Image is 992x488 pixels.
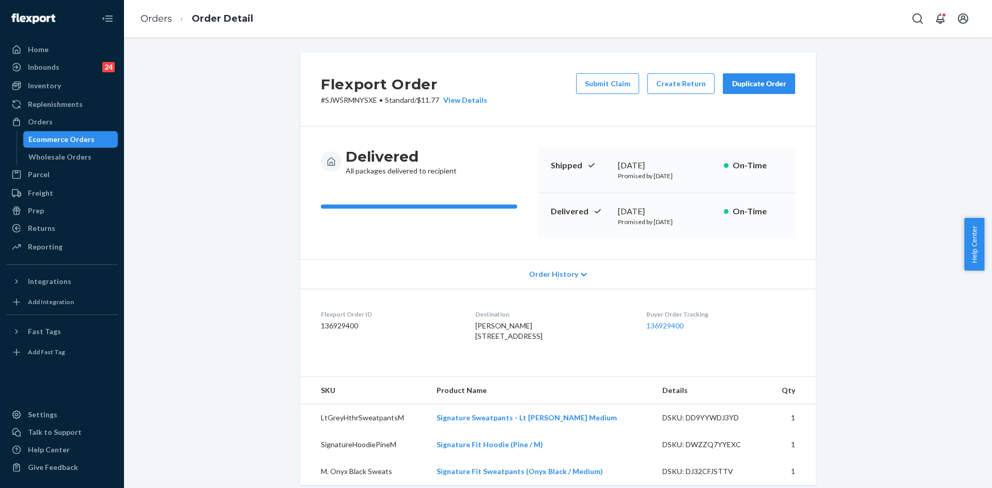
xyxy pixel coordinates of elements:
[6,59,118,75] a: Inbounds24
[346,147,457,166] h3: Delivered
[6,114,118,130] a: Orders
[28,206,44,216] div: Prep
[618,206,716,217] div: [DATE]
[28,99,83,109] div: Replenishments
[6,442,118,458] a: Help Center
[6,185,118,201] a: Freight
[23,131,118,148] a: Ecommerce Orders
[767,404,816,432] td: 1
[618,171,716,180] p: Promised by [DATE]
[6,294,118,310] a: Add Integration
[475,321,542,340] span: [PERSON_NAME] [STREET_ADDRESS]
[6,77,118,94] a: Inventory
[733,206,783,217] p: On-Time
[576,73,639,94] button: Submit Claim
[6,406,118,423] a: Settings
[662,413,760,423] div: DSKU: DD9YYWDJ3YD
[321,310,459,319] dt: Flexport Order ID
[28,427,82,437] div: Talk to Support
[321,95,487,105] p: # SJW5RMNYSXE / $11.77
[28,169,50,180] div: Parcel
[437,413,617,422] a: Signature Sweatpants - Lt [PERSON_NAME] Medium
[28,462,78,473] div: Give Feedback
[6,424,118,440] button: Talk to Support
[428,377,654,404] th: Product Name
[28,326,61,337] div: Fast Tags
[6,459,118,476] button: Give Feedback
[646,310,795,319] dt: Buyer Order Tracking
[723,73,795,94] button: Duplicate Order
[662,466,760,477] div: DSKU: DJ32CFJSTTV
[28,242,63,252] div: Reporting
[475,310,629,319] dt: Destination
[654,377,768,404] th: Details
[28,62,59,72] div: Inbounds
[385,96,414,104] span: Standard
[23,149,118,165] a: Wholesale Orders
[618,160,716,171] div: [DATE]
[930,8,951,29] button: Open notifications
[28,81,61,91] div: Inventory
[97,8,118,29] button: Close Navigation
[28,152,91,162] div: Wholesale Orders
[662,439,760,450] div: DSKU: DWZZQ7YYEXC
[28,188,53,198] div: Freight
[618,217,716,226] p: Promised by [DATE]
[767,377,816,404] th: Qty
[102,62,115,72] div: 24
[767,458,816,485] td: 1
[551,160,610,171] p: Shipped
[767,431,816,458] td: 1
[300,404,428,432] td: LtGreyHthrSweatpantsM
[346,147,457,176] div: All packages delivered to recipient
[964,218,984,271] button: Help Center
[6,323,118,340] button: Fast Tags
[28,134,95,145] div: Ecommerce Orders
[551,206,610,217] p: Delivered
[437,467,603,476] a: Signature Fit Sweatpants (Onyx Black / Medium)
[439,95,487,105] button: View Details
[6,344,118,360] a: Add Fast Tag
[379,96,383,104] span: •
[28,445,70,455] div: Help Center
[28,297,74,306] div: Add Integration
[321,73,487,95] h2: Flexport Order
[6,202,118,219] a: Prep
[647,73,715,94] button: Create Return
[529,269,578,279] span: Order History
[28,276,71,287] div: Integrations
[6,166,118,183] a: Parcel
[6,96,118,113] a: Replenishments
[907,8,928,29] button: Open Search Box
[11,13,55,24] img: Flexport logo
[300,377,428,404] th: SKU
[6,273,118,290] button: Integrations
[28,223,55,233] div: Returns
[646,321,684,330] a: 136929400
[953,8,973,29] button: Open account menu
[321,321,459,331] dd: 136929400
[300,431,428,458] td: SignatureHoodiePineM
[6,239,118,255] a: Reporting
[132,4,261,34] ol: breadcrumbs
[300,458,428,485] td: M. Onyx Black Sweats
[28,117,53,127] div: Orders
[141,13,172,24] a: Orders
[732,78,786,89] div: Duplicate Order
[926,457,982,483] iframe: Opens a widget where you can chat to one of our agents
[733,160,783,171] p: On-Time
[6,220,118,237] a: Returns
[28,410,57,420] div: Settings
[28,44,49,55] div: Home
[6,41,118,58] a: Home
[437,440,543,449] a: Signature Fit Hoodie (Pine / M)
[28,348,65,356] div: Add Fast Tag
[192,13,253,24] a: Order Detail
